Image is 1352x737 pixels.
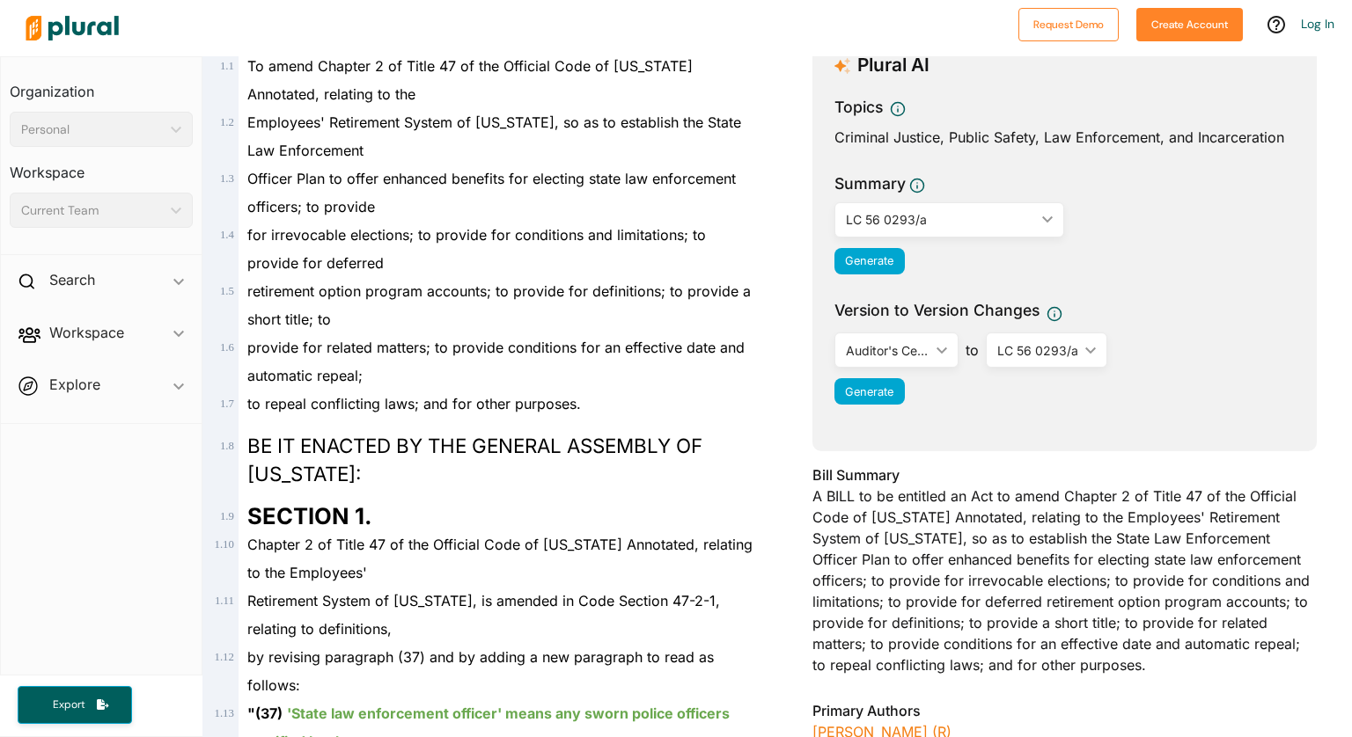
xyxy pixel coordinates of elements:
h3: Bill Summary [812,464,1317,485]
span: for irrevocable elections; to provide for conditions and limitations; to provide for deferred [247,226,706,272]
span: 1 . 8 [220,440,234,452]
div: Auditor's Certification LC 56 0293 [846,341,929,360]
h2: Search [49,270,95,289]
span: 1 . 7 [220,398,234,410]
h3: Organization [10,66,193,105]
h3: Plural AI [857,55,929,77]
span: by revising paragraph (37) and by adding a new paragraph to read as follows: [247,648,714,694]
div: LC 56 0293/a [997,341,1078,360]
span: Retirement System of [US_STATE], is amended in Code Section 47-2-1, relating to definitions, [247,592,720,638]
div: Current Team [21,201,164,220]
span: 1 . 5 [220,285,234,297]
span: 1 . 13 [214,707,233,719]
button: Export [18,686,132,724]
button: Generate [834,378,905,405]
span: 1 . 1 [220,60,234,72]
span: 1 . 4 [220,229,234,241]
span: 1 . 12 [214,651,233,663]
span: Chapter 2 of Title 47 of the Official Code of [US_STATE] Annotated, relating to the Employees' [247,536,753,581]
span: Generate [845,385,893,398]
span: to [959,339,986,361]
span: Generate [845,254,893,267]
span: provide for related matters; to provide conditions for an effective date and automatic repeal; [247,339,745,384]
span: Export [40,697,97,712]
strong: "(37) [247,704,283,722]
div: A BILL to be entitled an Act to amend Chapter 2 of Title 47 of the Official Code of [US_STATE] An... [812,464,1317,686]
div: Personal [21,120,164,139]
button: Request Demo [1018,8,1119,41]
a: Log In [1301,16,1334,32]
span: Officer Plan to offer enhanced benefits for electing state law enforcement officers; to provide [247,170,736,215]
span: 1 . 2 [220,116,234,128]
h3: Topics [834,96,883,119]
span: BE IT ENACTED BY THE GENERAL ASSEMBLY OF [US_STATE]: [247,434,702,485]
span: Version to Version Changes [834,299,1040,322]
h3: Primary Authors [812,700,1317,721]
button: Create Account [1136,8,1243,41]
a: Create Account [1136,14,1243,33]
div: Criminal Justice, Public Safety, Law Enforcement, and Incarceration [834,127,1295,148]
div: LC 56 0293/a [846,210,1036,229]
span: Employees' Retirement System of [US_STATE], so as to establish the State Law Enforcement [247,113,741,159]
h3: Summary [834,172,906,195]
span: 1 . 11 [215,595,234,607]
span: to repeal conflicting laws; and for other purposes. [247,395,581,412]
span: retirement option program accounts; to provide for definitions; to provide a short title; to [247,282,751,328]
strong: SECTION 1. [247,502,372,529]
span: 1 . 3 [220,172,234,185]
button: Generate [834,248,905,274]
h3: Workspace [10,147,193,186]
span: 1 . 9 [220,510,234,522]
span: 1 . 6 [220,341,234,354]
span: 1 . 10 [214,538,233,551]
a: Request Demo [1018,14,1119,33]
